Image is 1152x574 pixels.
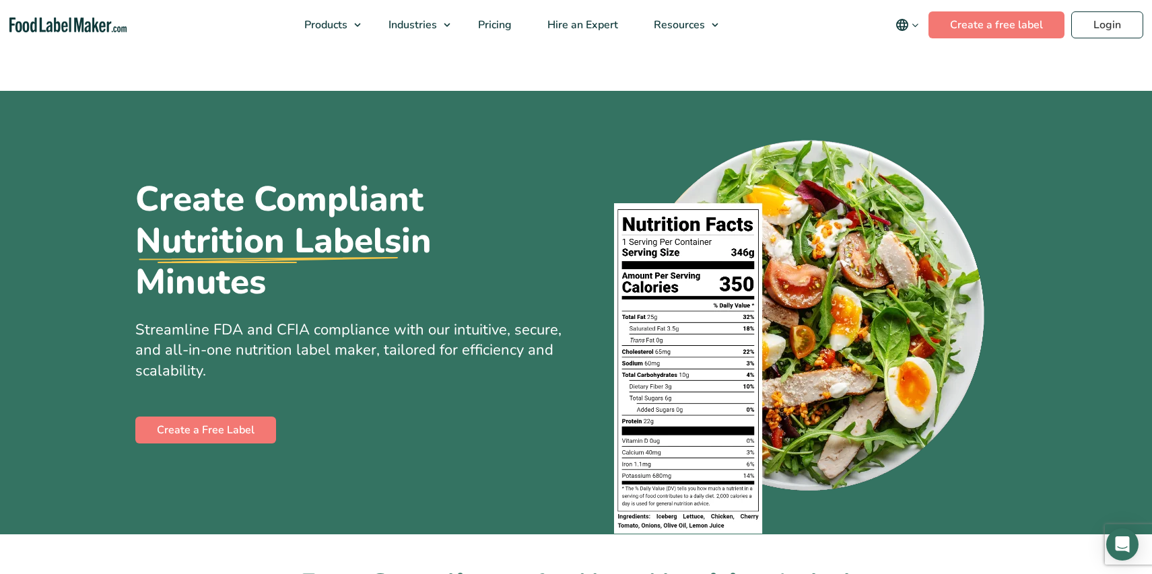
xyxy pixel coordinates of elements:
[650,17,706,32] span: Resources
[300,17,349,32] span: Products
[135,320,562,382] span: Streamline FDA and CFIA compliance with our intuitive, secure, and all-in-one nutrition label mak...
[614,131,989,534] img: A plate of food with a nutrition facts label on top of it.
[135,417,276,443] a: Create a Free Label
[135,179,553,303] h1: Create Compliant in Minutes
[1106,528,1139,561] div: Open Intercom Messenger
[1071,11,1143,38] a: Login
[474,17,513,32] span: Pricing
[543,17,619,32] span: Hire an Expert
[928,11,1064,38] a: Create a free label
[135,221,401,262] u: Nutrition Labels
[384,17,438,32] span: Industries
